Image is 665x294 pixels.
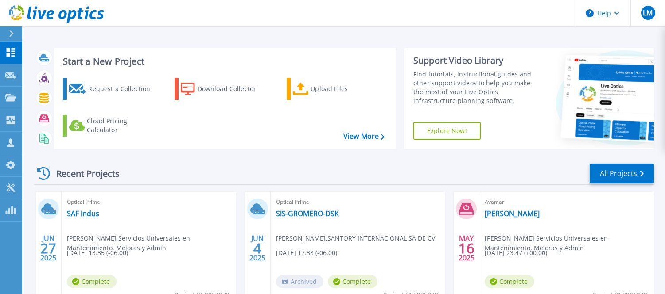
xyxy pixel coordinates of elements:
[67,248,128,258] span: [DATE] 13:35 (-06:00)
[67,275,117,288] span: Complete
[276,248,337,258] span: [DATE] 17:38 (-06:00)
[253,244,261,252] span: 4
[63,57,384,66] h3: Start a New Project
[88,80,159,98] div: Request a Collection
[63,115,162,137] a: Cloud Pricing Calculator
[87,117,158,134] div: Cloud Pricing Calculator
[413,122,481,140] a: Explore Now!
[459,244,474,252] span: 16
[63,78,162,100] a: Request a Collection
[287,78,385,100] a: Upload Files
[198,80,268,98] div: Download Collector
[485,209,540,218] a: [PERSON_NAME]
[328,275,377,288] span: Complete
[343,132,385,141] a: View More
[276,233,435,243] span: [PERSON_NAME] , SANTORY INTERNACIONAL SA DE CV
[40,244,56,252] span: 27
[276,275,323,288] span: Archived
[413,55,538,66] div: Support Video Library
[590,164,654,183] a: All Projects
[413,70,538,105] div: Find tutorials, instructional guides and other support videos to help you make the most of your L...
[175,78,273,100] a: Download Collector
[311,80,381,98] div: Upload Files
[67,197,231,207] span: Optical Prime
[276,197,440,207] span: Optical Prime
[643,9,653,16] span: LM
[34,163,132,184] div: Recent Projects
[40,232,57,264] div: JUN 2025
[249,232,266,264] div: JUN 2025
[485,233,654,253] span: [PERSON_NAME] , Servicios Universales en Mantenimiento, Mejoras y Admin
[67,209,99,218] a: SAF Indus
[485,248,547,258] span: [DATE] 23:47 (+00:00)
[458,232,475,264] div: MAY 2025
[276,209,339,218] a: SIS-GROMERO-DSK
[485,275,534,288] span: Complete
[67,233,236,253] span: [PERSON_NAME] , Servicios Universales en Mantenimiento, Mejoras y Admin
[485,197,649,207] span: Avamar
